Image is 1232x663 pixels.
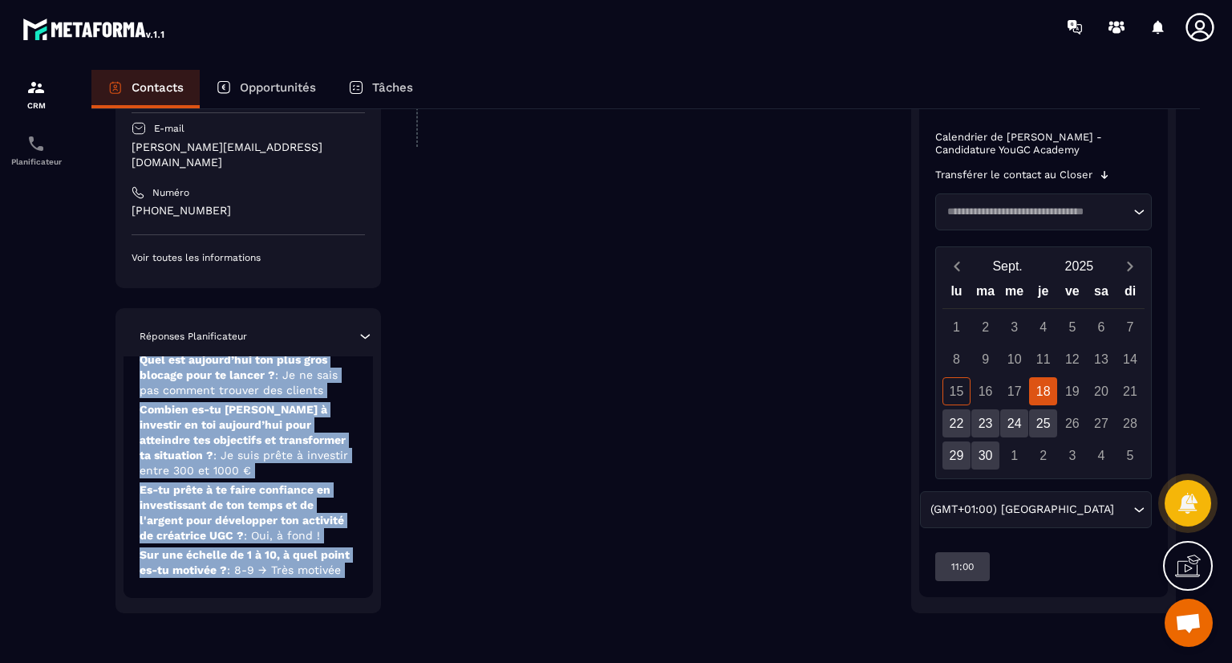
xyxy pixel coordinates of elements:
div: Search for option [935,193,1153,230]
div: 10 [1000,345,1028,373]
div: 29 [942,441,971,470]
button: Open years overlay [1044,252,1115,280]
div: 8 [942,345,971,373]
div: 6 [1087,313,1115,341]
button: Open months overlay [972,252,1044,280]
div: lu [942,280,971,308]
a: Tâches [332,70,429,108]
div: 18 [1029,377,1057,405]
div: Ouvrir le chat [1165,599,1213,647]
div: 20 [1087,377,1115,405]
p: Sur une échelle de 1 à 10, à quel point es-tu motivée ? [140,547,357,578]
img: scheduler [26,134,46,153]
p: [PERSON_NAME][EMAIL_ADDRESS][DOMAIN_NAME] [132,140,365,170]
div: 22 [942,409,971,437]
div: ma [971,280,1000,308]
div: ve [1058,280,1087,308]
div: 17 [1000,377,1028,405]
div: 12 [1058,345,1086,373]
div: 9 [971,345,999,373]
div: 26 [1058,409,1086,437]
p: Combien es-tu [PERSON_NAME] à investir en toi aujourd’hui pour atteindre tes objectifs et transfo... [140,402,357,478]
p: Quel est aujourd’hui ton plus gros blocage pour te lancer ? [140,352,357,398]
span: : Je suis prête à investir entre 300 et 1000 € [140,449,348,477]
div: 28 [1116,409,1144,437]
div: 5 [1116,441,1144,470]
input: Search for option [942,204,1130,220]
p: Es-tu prête à te faire confiance en investissant de ton temps et de l'argent pour développer ton ... [140,482,357,543]
div: je [1029,280,1058,308]
div: 7 [1116,313,1144,341]
div: 23 [971,409,999,437]
p: Numéro [152,186,189,199]
div: 2 [1029,441,1057,470]
div: 14 [1116,345,1144,373]
span: : 8-9 → Très motivée [227,563,341,576]
img: logo [22,14,167,43]
a: Contacts [91,70,200,108]
button: Previous month [942,255,972,277]
p: E-mail [154,122,184,135]
a: schedulerschedulerPlanificateur [4,122,68,178]
p: Planificateur [4,157,68,166]
div: Search for option [920,491,1152,528]
span: (GMT+01:00) [GEOGRAPHIC_DATA] [926,501,1117,519]
a: formationformationCRM [4,66,68,122]
p: Réponses Planificateur [140,330,247,343]
div: Calendar days [942,313,1145,470]
div: 30 [971,441,999,470]
div: 24 [1000,409,1028,437]
p: Calendrier de [PERSON_NAME] - Candidature YouGC Academy [935,131,1153,157]
div: 2 [971,313,999,341]
p: Tâches [372,80,413,95]
div: me [1000,280,1029,308]
div: 15 [942,377,971,405]
div: 27 [1087,409,1115,437]
button: Next month [1115,255,1145,277]
a: Opportunités [200,70,332,108]
div: 19 [1058,377,1086,405]
div: 4 [1087,441,1115,470]
div: 1 [1000,441,1028,470]
div: 25 [1029,409,1057,437]
div: 11 [1029,345,1057,373]
div: sa [1087,280,1116,308]
div: 16 [971,377,999,405]
div: 13 [1087,345,1115,373]
div: 21 [1116,377,1144,405]
div: 3 [1000,313,1028,341]
p: Voir toutes les informations [132,251,365,264]
p: Contacts [132,80,184,95]
div: 5 [1058,313,1086,341]
div: Calendar wrapper [942,280,1145,470]
p: CRM [4,101,68,110]
span: : Oui, à fond ! [244,529,320,542]
p: Transférer le contact au Closer [935,169,1092,181]
p: [PHONE_NUMBER] [132,203,365,218]
div: 3 [1058,441,1086,470]
div: 1 [942,313,971,341]
input: Search for option [1117,501,1129,519]
img: formation [26,78,46,97]
div: 4 [1029,313,1057,341]
p: Opportunités [240,80,316,95]
p: 11:00 [951,560,974,573]
div: di [1116,280,1145,308]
